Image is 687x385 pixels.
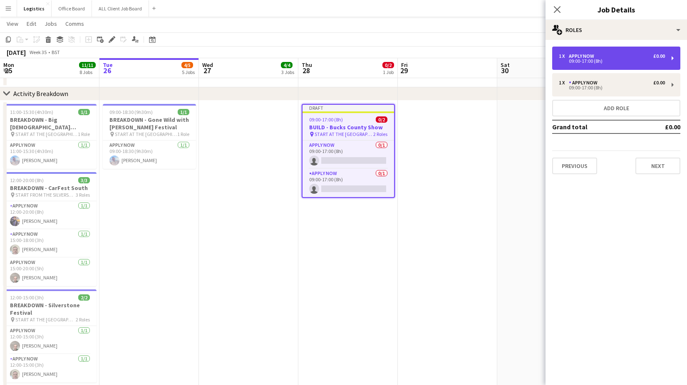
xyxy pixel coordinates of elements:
div: APPLY NOW [569,80,601,86]
span: Thu [302,61,312,69]
span: 1/1 [78,109,90,115]
div: 1 Job [383,69,394,75]
span: START AT THE [GEOGRAPHIC_DATA] [115,131,177,137]
app-job-card: 12:00-20:00 (8h)3/3BREAKDOWN - CarFest South START FROM THE SILVERSTONE FESTIVAL3 RolesAPPLY NOW1... [3,172,97,286]
h3: BUILD - Bucks County Show [303,123,394,131]
app-job-card: 11:00-15:30 (4h30m)1/1BREAKDOWN - Big [DEMOGRAPHIC_DATA] Festival START AT THE [GEOGRAPHIC_DATA]1... [3,104,97,169]
app-job-card: Draft09:00-17:00 (8h)0/2BUILD - Bucks County Show START AT THE [GEOGRAPHIC_DATA]2 RolesAPPLY NOW0... [302,104,395,198]
span: Comms [65,20,84,27]
span: View [7,20,18,27]
button: Add role [552,100,680,116]
div: APPLY NOW [569,53,598,59]
span: 0/2 [382,62,394,68]
span: Mon [3,61,14,69]
h3: BREAKDOWN - Silverstone Festival [3,301,97,316]
div: Roles [546,20,687,40]
span: Sat [501,61,510,69]
div: [DATE] [7,48,26,57]
a: Jobs [41,18,60,29]
span: 4/4 [281,62,293,68]
span: 09:00-18:30 (9h30m) [109,109,153,115]
h3: BREAKDOWN - Big [DEMOGRAPHIC_DATA] Festival [3,116,97,131]
div: BST [52,49,60,55]
app-card-role: APPLY NOW1/109:00-18:30 (9h30m)[PERSON_NAME] [103,141,196,169]
button: Logistics [17,0,52,17]
span: 1/1 [178,109,189,115]
span: START FROM THE SILVERSTONE FESTIVAL [15,192,76,198]
span: Edit [27,20,36,27]
span: 12:00-20:00 (8h) [10,177,44,183]
span: 09:00-17:00 (8h) [309,116,343,123]
span: 11/11 [79,62,96,68]
span: 1 Role [177,131,189,137]
span: Week 35 [27,49,48,55]
div: 5 Jobs [182,69,195,75]
td: Grand total [552,120,641,133]
div: 3 Jobs [281,69,294,75]
app-card-role: APPLY NOW1/111:00-15:30 (4h30m)[PERSON_NAME] [3,141,97,169]
span: 27 [201,66,213,75]
a: View [3,18,22,29]
span: 29 [400,66,408,75]
div: Activity Breakdown [13,89,68,98]
app-card-role: APPLY NOW0/109:00-17:00 (8h) [303,141,394,169]
span: 12:00-15:00 (3h) [10,294,44,301]
span: 1 Role [78,131,90,137]
span: START AT THE [GEOGRAPHIC_DATA] [15,131,78,137]
span: 11:00-15:30 (4h30m) [10,109,53,115]
app-card-role: APPLY NOW1/112:00-15:00 (3h)[PERSON_NAME] [3,354,97,383]
span: 3/3 [78,177,90,183]
h3: BREAKDOWN - CarFest South [3,184,97,192]
span: Tue [103,61,113,69]
td: £0.00 [641,120,680,133]
app-job-card: 12:00-15:00 (3h)2/2BREAKDOWN - Silverstone Festival START AT THE [GEOGRAPHIC_DATA]2 RolesAPPLY NO... [3,289,97,383]
span: Jobs [45,20,57,27]
span: START AT THE [GEOGRAPHIC_DATA] [315,131,373,137]
div: 09:00-17:00 (8h) [559,86,665,90]
div: 09:00-17:00 (8h) [559,59,665,63]
span: 25 [2,66,14,75]
div: Draft [303,105,394,111]
div: 1 x [559,53,569,59]
span: Fri [401,61,408,69]
span: Wed [202,61,213,69]
button: Previous [552,158,597,174]
span: 2/2 [78,294,90,301]
span: 2 Roles [76,316,90,323]
button: ALL Client Job Board [92,0,149,17]
span: START AT THE [GEOGRAPHIC_DATA] [15,316,76,323]
app-card-role: APPLY NOW1/112:00-15:00 (3h)[PERSON_NAME] [3,326,97,354]
h3: BREAKDOWN - Gone Wild with [PERSON_NAME] Festival [103,116,196,131]
span: 3 Roles [76,192,90,198]
span: 30 [499,66,510,75]
span: 2 Roles [373,131,387,137]
div: 8 Jobs [79,69,95,75]
app-card-role: APPLY NOW1/115:00-20:00 (5h)[PERSON_NAME] [3,258,97,286]
a: Edit [23,18,40,29]
app-card-role: APPLY NOW1/115:00-18:00 (3h)[PERSON_NAME] [3,230,97,258]
div: 1 x [559,80,569,86]
app-job-card: 09:00-18:30 (9h30m)1/1BREAKDOWN - Gone Wild with [PERSON_NAME] Festival START AT THE [GEOGRAPHIC_... [103,104,196,169]
button: Office Board [52,0,92,17]
a: Comms [62,18,87,29]
span: 0/2 [376,116,387,123]
div: £0.00 [653,80,665,86]
h3: Job Details [546,4,687,15]
app-card-role: APPLY NOW1/112:00-20:00 (8h)[PERSON_NAME] [3,201,97,230]
span: 26 [102,66,113,75]
div: £0.00 [653,53,665,59]
span: 4/5 [181,62,193,68]
app-card-role: APPLY NOW0/109:00-17:00 (8h) [303,169,394,197]
span: 28 [300,66,312,75]
button: Next [635,158,680,174]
